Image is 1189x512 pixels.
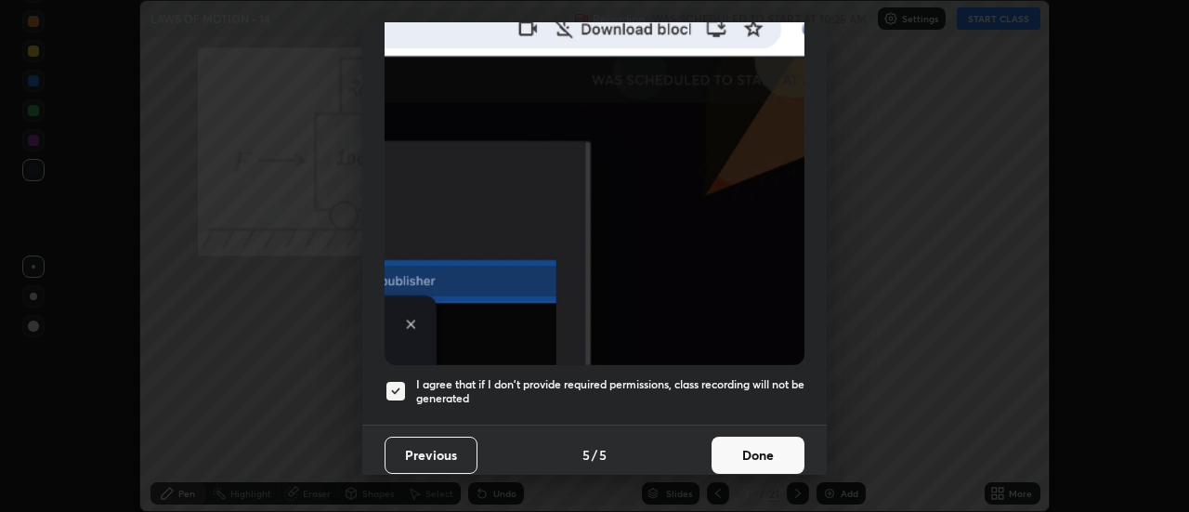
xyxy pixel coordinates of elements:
[592,445,597,465] h4: /
[416,377,804,406] h5: I agree that if I don't provide required permissions, class recording will not be generated
[599,445,607,465] h4: 5
[712,437,804,474] button: Done
[385,437,477,474] button: Previous
[582,445,590,465] h4: 5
